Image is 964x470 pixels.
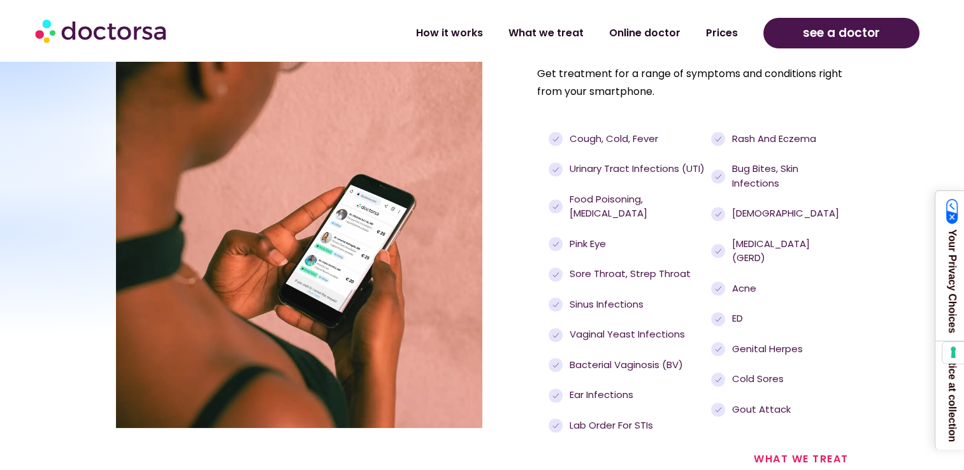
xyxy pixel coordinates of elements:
p: Get treatment for a range of symptoms and conditions right from your smartphone. [537,65,849,101]
span: [MEDICAL_DATA] (GERD) [729,237,839,266]
span: Rash and eczema [729,132,816,146]
a: Gout attack [711,402,839,417]
a: Cough, cold, fever [549,132,705,146]
a: How it works [403,18,496,48]
img: California Consumer Privacy Act (CCPA) Opt-Out Icon [946,199,958,224]
span: Bug bites, skin infections [729,162,839,190]
nav: Menu [254,18,751,48]
a: [DEMOGRAPHIC_DATA] [711,206,839,221]
span: Ear infections [566,388,633,402]
a: Vaginal yeast infections [549,327,705,342]
span: Lab order for STIs [566,418,653,433]
span: Sinus infections [566,297,644,312]
a: Food poisoning, [MEDICAL_DATA] [549,192,705,221]
a: Online doctor [596,18,693,48]
button: Your consent preferences for tracking technologies [942,342,964,364]
a: Rash and eczema [711,132,839,146]
a: Sinus infections [549,297,705,312]
a: Bacterial Vaginosis (BV) [549,358,705,373]
span: Pink eye [566,237,606,252]
a: Pink eye [549,237,705,252]
span: Acne [729,281,756,296]
span: [DEMOGRAPHIC_DATA] [729,206,839,221]
span: Cough, cold, fever [566,132,658,146]
span: Genital Herpes [729,342,803,357]
span: Gout attack [729,402,791,417]
span: see a doctor [803,23,880,43]
span: Urinary tract infections (UTI) [566,162,705,176]
a: What we treat [496,18,596,48]
span: ED [729,311,743,326]
a: Prices [693,18,751,48]
span: Cold sores [729,372,784,387]
a: see a doctor [763,18,920,48]
a: Acne [711,281,839,296]
a: Urinary tract infections (UTI) [549,162,705,176]
span: Sore throat, strep throat [566,267,691,281]
span: Vaginal yeast infections [566,327,685,342]
a: Ear infections [549,388,705,402]
a: what we treat [754,452,849,466]
a: Sore throat, strep throat [549,267,705,281]
a: Cold sores [711,372,839,387]
span: Food poisoning, [MEDICAL_DATA] [566,192,705,221]
span: Bacterial Vaginosis (BV) [566,358,683,373]
a: Bug bites, skin infections [711,162,839,190]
